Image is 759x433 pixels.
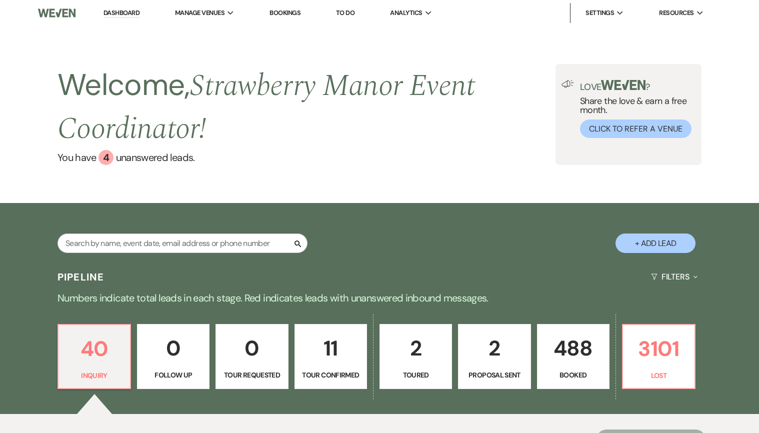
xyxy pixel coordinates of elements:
[222,369,281,380] p: Tour Requested
[543,331,603,365] p: 488
[57,64,555,150] h2: Welcome,
[143,369,203,380] p: Follow Up
[98,150,113,165] div: 4
[336,8,354,17] a: To Do
[57,270,104,284] h3: Pipeline
[38,2,75,23] img: Weven Logo
[175,8,224,18] span: Manage Venues
[379,324,452,389] a: 2Toured
[386,369,445,380] p: Toured
[561,80,574,88] img: loud-speaker-illustration.svg
[269,8,300,17] a: Bookings
[629,332,688,365] p: 3101
[215,324,288,389] a: 0Tour Requested
[301,331,360,365] p: 11
[659,8,693,18] span: Resources
[64,332,124,365] p: 40
[647,263,701,290] button: Filters
[19,290,739,306] p: Numbers indicate total leads in each stage. Red indicates leads with unanswered inbound messages.
[137,324,209,389] a: 0Follow Up
[222,331,281,365] p: 0
[294,324,367,389] a: 11Tour Confirmed
[103,8,139,18] a: Dashboard
[464,369,524,380] p: Proposal Sent
[574,80,695,138] div: Share the love & earn a free month.
[458,324,530,389] a: 2Proposal Sent
[57,233,307,253] input: Search by name, event date, email address or phone number
[629,370,688,381] p: Lost
[585,8,614,18] span: Settings
[615,233,695,253] button: + Add Lead
[143,331,203,365] p: 0
[580,119,691,138] button: Click to Refer a Venue
[390,8,422,18] span: Analytics
[464,331,524,365] p: 2
[57,63,475,152] span: Strawberry Manor Event Coordinator !
[622,324,695,389] a: 3101Lost
[601,80,645,90] img: weven-logo-green.svg
[301,369,360,380] p: Tour Confirmed
[543,369,603,380] p: Booked
[57,150,555,165] a: You have 4 unanswered leads.
[57,324,131,389] a: 40Inquiry
[580,80,695,91] p: Love ?
[386,331,445,365] p: 2
[64,370,124,381] p: Inquiry
[537,324,609,389] a: 488Booked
